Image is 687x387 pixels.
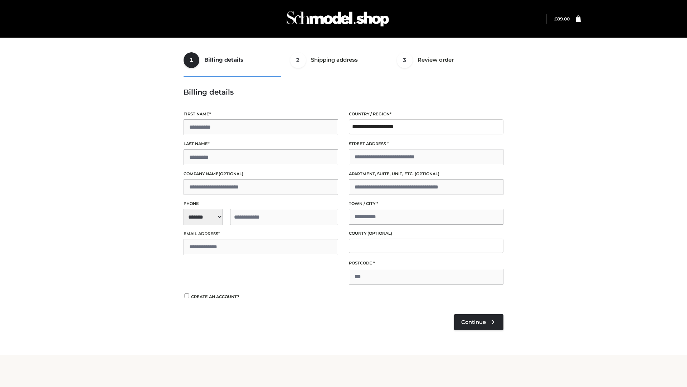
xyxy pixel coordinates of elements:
[454,314,503,330] a: Continue
[349,171,503,177] label: Apartment, suite, unit, etc.
[184,88,503,96] h3: Billing details
[349,200,503,207] label: Town / City
[184,230,338,237] label: Email address
[554,16,557,21] span: £
[184,140,338,147] label: Last name
[554,16,570,21] a: £89.00
[184,111,338,118] label: First name
[191,294,239,299] span: Create an account?
[367,231,392,236] span: (optional)
[284,5,391,33] img: Schmodel Admin 964
[349,260,503,267] label: Postcode
[349,230,503,237] label: County
[219,171,243,176] span: (optional)
[415,171,439,176] span: (optional)
[184,293,190,298] input: Create an account?
[184,171,338,177] label: Company name
[184,200,338,207] label: Phone
[349,140,503,147] label: Street address
[554,16,570,21] bdi: 89.00
[461,319,486,325] span: Continue
[349,111,503,118] label: Country / Region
